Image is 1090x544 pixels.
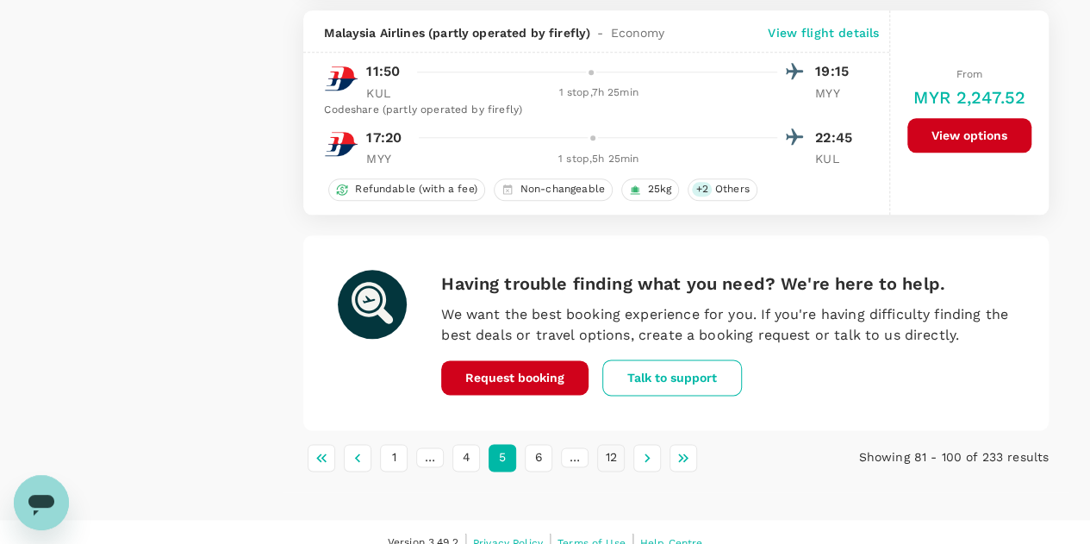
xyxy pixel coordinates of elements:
[525,444,552,472] button: Go to page 6
[708,182,757,197] span: Others
[514,182,612,197] span: Non-changeable
[14,475,69,530] iframe: Button to launch messaging window
[344,444,371,472] button: Go to previous page
[494,178,613,201] div: Non-changeable
[324,24,590,41] span: Malaysia Airlines (partly operated by firefly)
[641,182,679,197] span: 25kg
[692,182,711,197] span: + 2
[324,127,358,161] img: MH
[380,444,408,472] button: Go to page 1
[610,24,664,41] span: Economy
[366,150,409,167] p: MYY
[602,360,742,396] button: Talk to support
[441,270,1014,297] h6: Having trouble finding what you need? We're here to help.
[348,182,483,197] span: Refundable (with a fee)
[420,84,777,102] div: 1 stop , 7h 25min
[907,118,1031,153] button: View options
[670,444,697,472] button: Go to last page
[768,24,879,41] p: View flight details
[815,128,858,148] p: 22:45
[815,150,858,167] p: KUL
[441,304,1014,346] p: We want the best booking experience for you. If you're having difficulty finding the best deals o...
[366,128,402,148] p: 17:20
[688,178,757,201] div: +2Others
[800,448,1049,466] p: Showing 81 - 100 of 233 results
[621,178,680,201] div: 25kg
[452,444,480,472] button: Go to page 4
[328,178,484,201] div: Refundable (with a fee)
[913,84,1025,111] h6: MYR 2,247.52
[633,444,661,472] button: Go to next page
[561,447,589,466] div: …
[420,151,777,168] div: 1 stop , 5h 25min
[956,68,983,80] span: From
[815,84,858,102] p: MYY
[815,61,858,82] p: 19:15
[324,102,858,119] div: Codeshare (partly operated by firefly)
[441,360,589,395] button: Request booking
[324,61,358,96] img: MH
[308,444,335,472] button: Go to first page
[597,444,625,472] button: Go to page 12
[303,444,800,472] nav: pagination navigation
[489,444,516,472] button: page 5
[590,24,610,41] span: -
[366,61,400,82] p: 11:50
[366,84,409,102] p: KUL
[416,447,444,466] div: …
